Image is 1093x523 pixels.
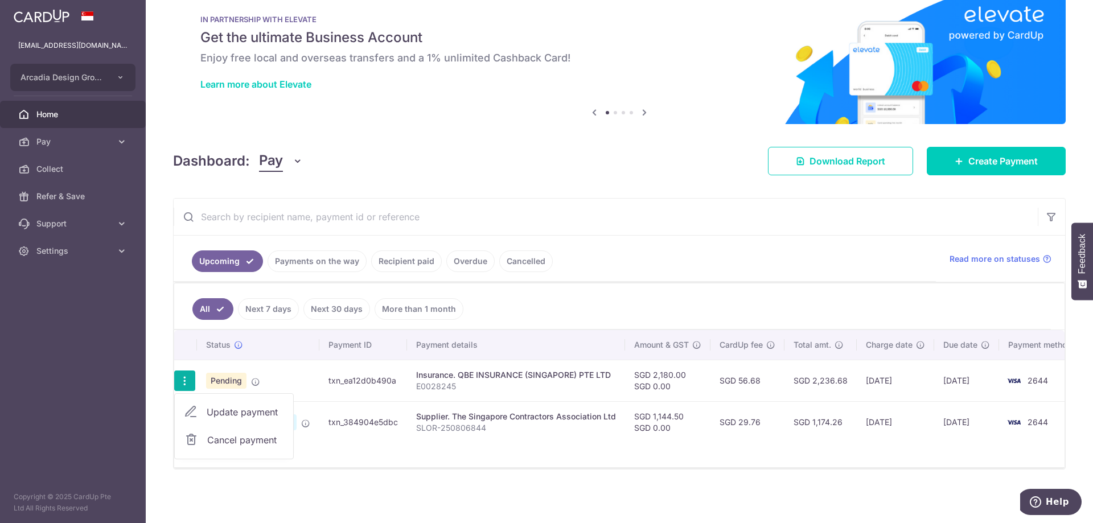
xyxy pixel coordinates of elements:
[375,298,463,320] a: More than 1 month
[416,369,616,381] div: Insurance. QBE INSURANCE (SINGAPORE) PTE LTD
[18,40,128,51] p: [EMAIL_ADDRESS][DOMAIN_NAME]
[319,360,407,401] td: txn_ea12d0b490a
[174,393,294,459] ul: Pay
[371,250,442,272] a: Recipient paid
[720,339,763,351] span: CardUp fee
[416,422,616,434] p: SLOR-250806844
[794,339,831,351] span: Total amt.
[625,360,710,401] td: SGD 2,180.00 SGD 0.00
[200,51,1038,65] h6: Enjoy free local and overseas transfers and a 1% unlimited Cashback Card!
[950,253,1040,265] span: Read more on statuses
[200,28,1038,47] h5: Get the ultimate Business Account
[999,330,1086,360] th: Payment method
[1077,234,1087,274] span: Feedback
[1020,489,1082,517] iframe: Opens a widget where you can find more information
[303,298,370,320] a: Next 30 days
[20,72,105,83] span: Arcadia Design Group Pte Ltd
[857,401,934,443] td: [DATE]
[36,218,112,229] span: Support
[200,15,1038,24] p: IN PARTNERSHIP WITH ELEVATE
[268,250,367,272] a: Payments on the way
[259,150,283,172] span: Pay
[10,64,135,91] button: Arcadia Design Group Pte Ltd
[857,360,934,401] td: [DATE]
[319,401,407,443] td: txn_384904e5dbc
[319,330,407,360] th: Payment ID
[200,79,311,90] a: Learn more about Elevate
[768,147,913,175] a: Download Report
[1028,376,1048,385] span: 2644
[625,401,710,443] td: SGD 1,144.50 SGD 0.00
[950,253,1051,265] a: Read more on statuses
[192,250,263,272] a: Upcoming
[943,339,977,351] span: Due date
[192,298,233,320] a: All
[36,163,112,175] span: Collect
[206,339,231,351] span: Status
[1071,223,1093,300] button: Feedback - Show survey
[14,9,69,23] img: CardUp
[784,360,857,401] td: SGD 2,236.68
[1002,374,1025,388] img: Bank Card
[866,339,913,351] span: Charge date
[36,136,112,147] span: Pay
[416,411,616,422] div: Supplier. The Singapore Contractors Association Ltd
[174,199,1038,235] input: Search by recipient name, payment id or reference
[206,373,246,389] span: Pending
[634,339,689,351] span: Amount & GST
[416,381,616,392] p: E0028245
[36,109,112,120] span: Home
[927,147,1066,175] a: Create Payment
[36,191,112,202] span: Refer & Save
[238,298,299,320] a: Next 7 days
[968,154,1038,168] span: Create Payment
[710,360,784,401] td: SGD 56.68
[784,401,857,443] td: SGD 1,174.26
[36,245,112,257] span: Settings
[173,151,250,171] h4: Dashboard:
[446,250,495,272] a: Overdue
[259,150,303,172] button: Pay
[934,360,999,401] td: [DATE]
[1028,417,1048,427] span: 2644
[407,330,625,360] th: Payment details
[1002,415,1025,429] img: Bank Card
[934,401,999,443] td: [DATE]
[499,250,553,272] a: Cancelled
[810,154,885,168] span: Download Report
[710,401,784,443] td: SGD 29.76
